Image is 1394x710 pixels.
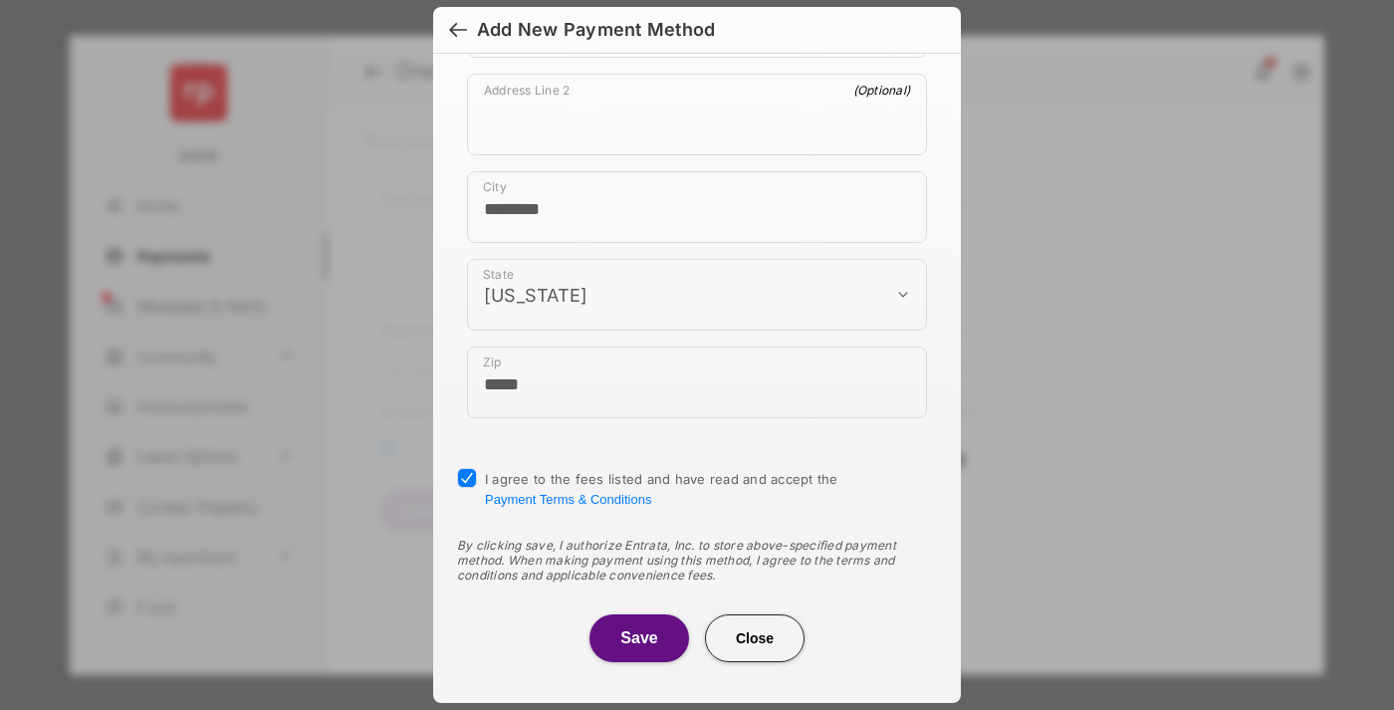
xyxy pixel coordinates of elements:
button: I agree to the fees listed and have read and accept the [485,492,651,507]
div: payment_method_screening[postal_addresses][addressLine2] [467,74,927,155]
button: Close [705,614,805,662]
div: payment_method_screening[postal_addresses][postalCode] [467,347,927,418]
div: payment_method_screening[postal_addresses][locality] [467,171,927,243]
div: payment_method_screening[postal_addresses][administrativeArea] [467,259,927,331]
div: Add New Payment Method [477,19,715,41]
button: Save [589,614,689,662]
span: I agree to the fees listed and have read and accept the [485,471,838,507]
div: By clicking save, I authorize Entrata, Inc. to store above-specified payment method. When making ... [457,538,937,583]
